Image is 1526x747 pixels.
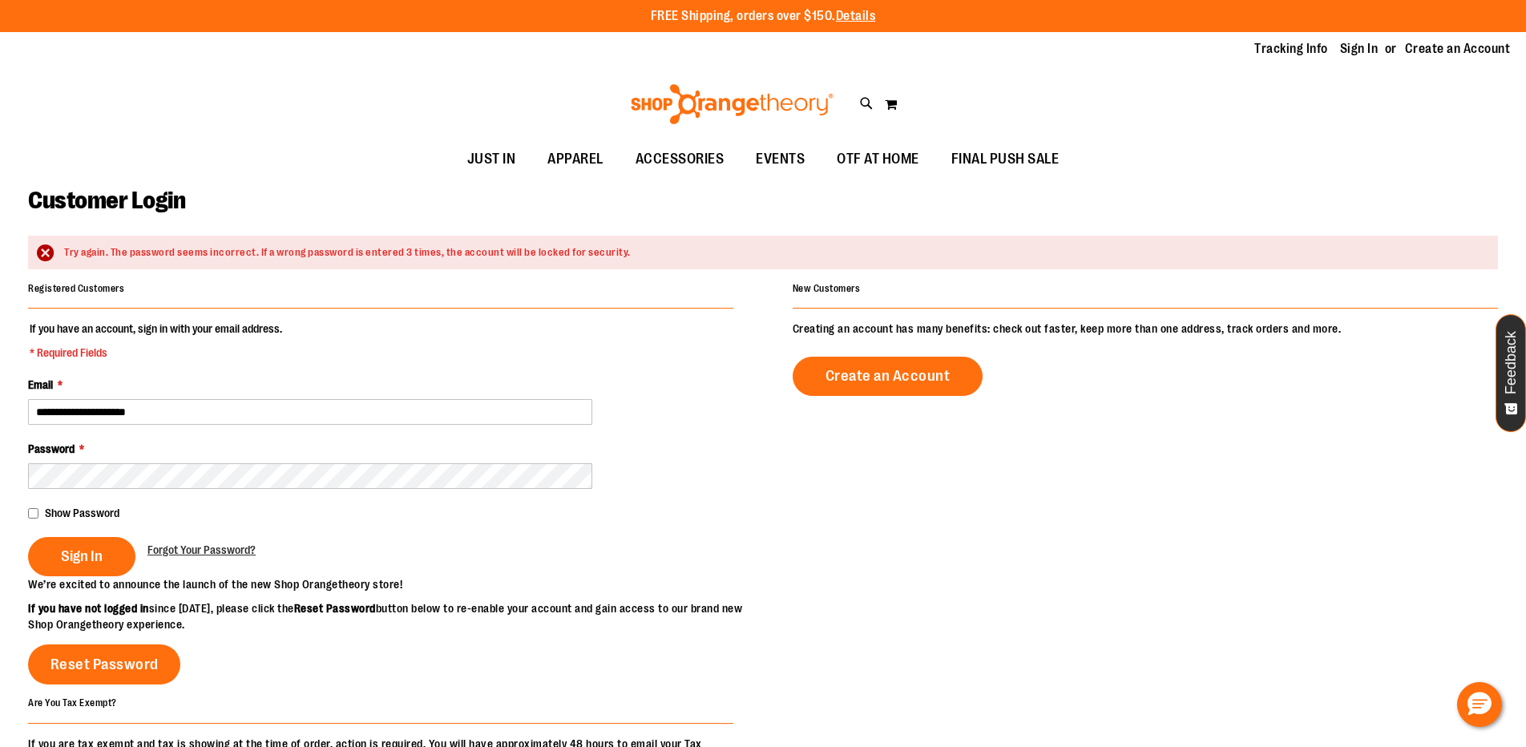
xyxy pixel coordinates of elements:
[28,697,117,709] strong: Are You Tax Exempt?
[793,357,983,396] a: Create an Account
[793,283,861,294] strong: New Customers
[837,141,919,177] span: OTF AT HOME
[28,442,75,455] span: Password
[935,141,1076,178] a: FINAL PUSH SALE
[1254,40,1328,58] a: Tracking Info
[294,602,376,615] strong: Reset Password
[951,141,1060,177] span: FINAL PUSH SALE
[1405,40,1511,58] a: Create an Account
[28,537,135,576] button: Sign In
[467,141,516,177] span: JUST IN
[30,345,282,361] span: * Required Fields
[756,141,805,177] span: EVENTS
[28,283,124,294] strong: Registered Customers
[1496,314,1526,432] button: Feedback - Show survey
[821,141,935,178] a: OTF AT HOME
[836,9,876,23] a: Details
[64,245,1482,260] div: Try again. The password seems incorrect. If a wrong password is entered 3 times, the account will...
[28,321,284,361] legend: If you have an account, sign in with your email address.
[28,644,180,684] a: Reset Password
[147,543,256,556] span: Forgot Your Password?
[50,656,159,673] span: Reset Password
[28,187,185,214] span: Customer Login
[740,141,821,178] a: EVENTS
[147,542,256,558] a: Forgot Your Password?
[1504,331,1519,394] span: Feedback
[651,7,876,26] p: FREE Shipping, orders over $150.
[1340,40,1379,58] a: Sign In
[636,141,725,177] span: ACCESSORIES
[28,600,763,632] p: since [DATE], please click the button below to re-enable your account and gain access to our bran...
[45,507,119,519] span: Show Password
[793,321,1498,337] p: Creating an account has many benefits: check out faster, keep more than one address, track orders...
[61,547,103,565] span: Sign In
[1457,682,1502,727] button: Hello, have a question? Let’s chat.
[28,602,149,615] strong: If you have not logged in
[620,141,741,178] a: ACCESSORIES
[826,367,951,385] span: Create an Account
[28,378,53,391] span: Email
[451,141,532,178] a: JUST IN
[547,141,604,177] span: APPAREL
[531,141,620,178] a: APPAREL
[28,576,763,592] p: We’re excited to announce the launch of the new Shop Orangetheory store!
[628,84,836,124] img: Shop Orangetheory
